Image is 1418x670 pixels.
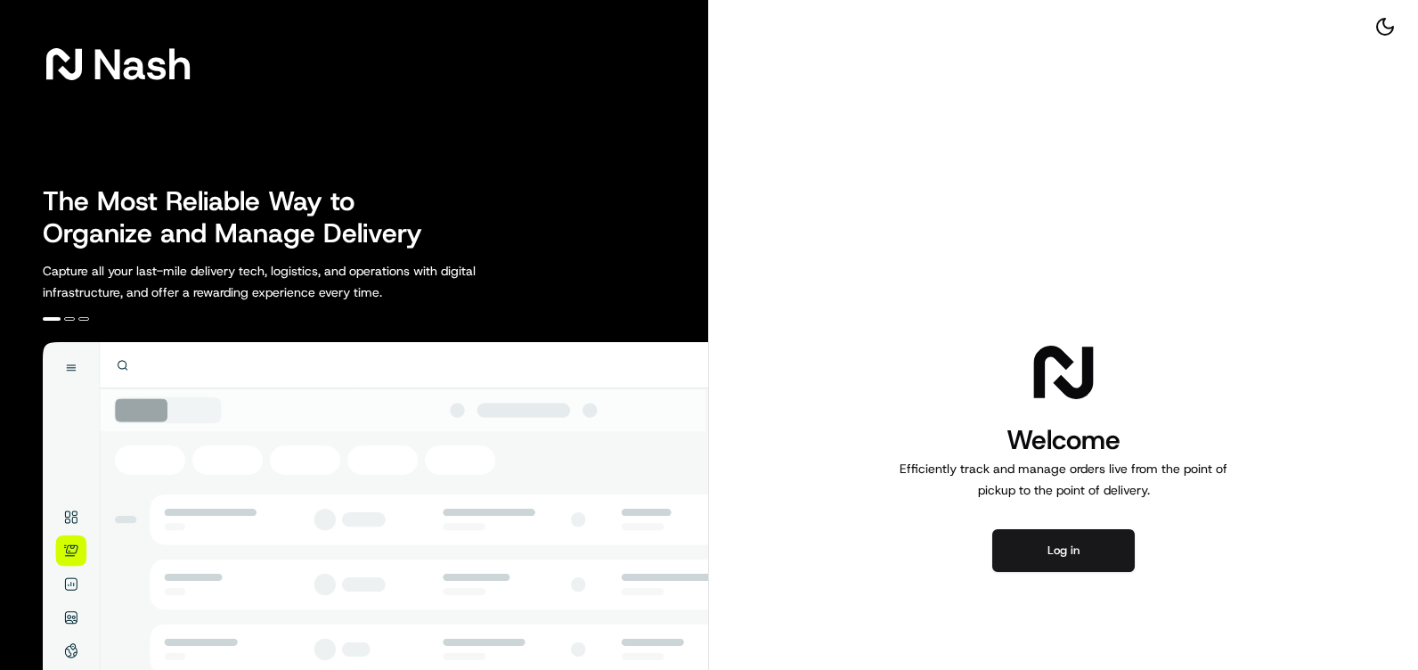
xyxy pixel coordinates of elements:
[43,185,442,249] h2: The Most Reliable Way to Organize and Manage Delivery
[892,422,1235,458] h1: Welcome
[43,260,556,303] p: Capture all your last-mile delivery tech, logistics, and operations with digital infrastructure, ...
[93,46,192,82] span: Nash
[992,529,1135,572] button: Log in
[892,458,1235,501] p: Efficiently track and manage orders live from the point of pickup to the point of delivery.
